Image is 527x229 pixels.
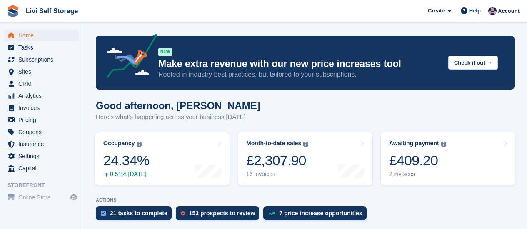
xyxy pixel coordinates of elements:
[4,150,79,162] a: menu
[4,30,79,41] a: menu
[4,126,79,138] a: menu
[4,114,79,126] a: menu
[4,138,79,150] a: menu
[103,171,149,178] div: 0.51% [DATE]
[158,70,442,79] p: Rooted in industry best practices, but tailored to your subscriptions.
[263,206,370,224] a: 7 price increase opportunities
[246,171,308,178] div: 16 invoices
[110,210,167,217] div: 21 tasks to complete
[96,112,260,122] p: Here's what's happening across your business [DATE]
[303,142,308,147] img: icon-info-grey-7440780725fd019a000dd9b08b2336e03edf1995a4989e88bcd33f0948082b44.svg
[96,100,260,111] h1: Good afternoon, [PERSON_NAME]
[246,140,301,147] div: Month-to-date sales
[381,132,515,185] a: Awaiting payment £409.20 2 invoices
[246,152,308,169] div: £2,307.90
[389,140,439,147] div: Awaiting payment
[4,90,79,102] a: menu
[488,7,497,15] img: Jim
[4,78,79,90] a: menu
[158,58,442,70] p: Make extra revenue with our new price increases tool
[103,152,149,169] div: 24.34%
[100,34,158,81] img: price-adjustments-announcement-icon-8257ccfd72463d97f412b2fc003d46551f7dbcb40ab6d574587a9cd5c0d94...
[469,7,481,15] span: Help
[4,102,79,114] a: menu
[95,132,230,185] a: Occupancy 24.34% 0.51% [DATE]
[18,102,68,114] span: Invoices
[18,30,68,41] span: Home
[389,152,446,169] div: £409.20
[69,192,79,202] a: Preview store
[18,54,68,65] span: Subscriptions
[279,210,362,217] div: 7 price increase opportunities
[4,42,79,53] a: menu
[18,90,68,102] span: Analytics
[4,192,79,203] a: menu
[4,66,79,77] a: menu
[18,162,68,174] span: Capital
[176,206,264,224] a: 153 prospects to review
[441,142,446,147] img: icon-info-grey-7440780725fd019a000dd9b08b2336e03edf1995a4989e88bcd33f0948082b44.svg
[268,212,275,215] img: price_increase_opportunities-93ffe204e8149a01c8c9dc8f82e8f89637d9d84a8eef4429ea346261dce0b2c0.svg
[7,181,83,189] span: Storefront
[18,66,68,77] span: Sites
[498,7,520,15] span: Account
[103,140,135,147] div: Occupancy
[18,192,68,203] span: Online Store
[18,126,68,138] span: Coupons
[4,162,79,174] a: menu
[158,48,172,56] div: NEW
[189,210,255,217] div: 153 prospects to review
[101,211,106,216] img: task-75834270c22a3079a89374b754ae025e5fb1db73e45f91037f5363f120a921f8.svg
[18,42,68,53] span: Tasks
[18,150,68,162] span: Settings
[22,4,81,18] a: Livi Self Storage
[18,114,68,126] span: Pricing
[448,56,498,70] button: Check it out →
[389,171,446,178] div: 2 invoices
[181,211,185,216] img: prospect-51fa495bee0391a8d652442698ab0144808aea92771e9ea1ae160a38d050c398.svg
[96,206,176,224] a: 21 tasks to complete
[18,78,68,90] span: CRM
[18,138,68,150] span: Insurance
[96,197,515,203] p: ACTIONS
[7,5,19,17] img: stora-icon-8386f47178a22dfd0bd8f6a31ec36ba5ce8667c1dd55bd0f319d3a0aa187defe.svg
[428,7,445,15] span: Create
[137,142,142,147] img: icon-info-grey-7440780725fd019a000dd9b08b2336e03edf1995a4989e88bcd33f0948082b44.svg
[4,54,79,65] a: menu
[238,132,372,185] a: Month-to-date sales £2,307.90 16 invoices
